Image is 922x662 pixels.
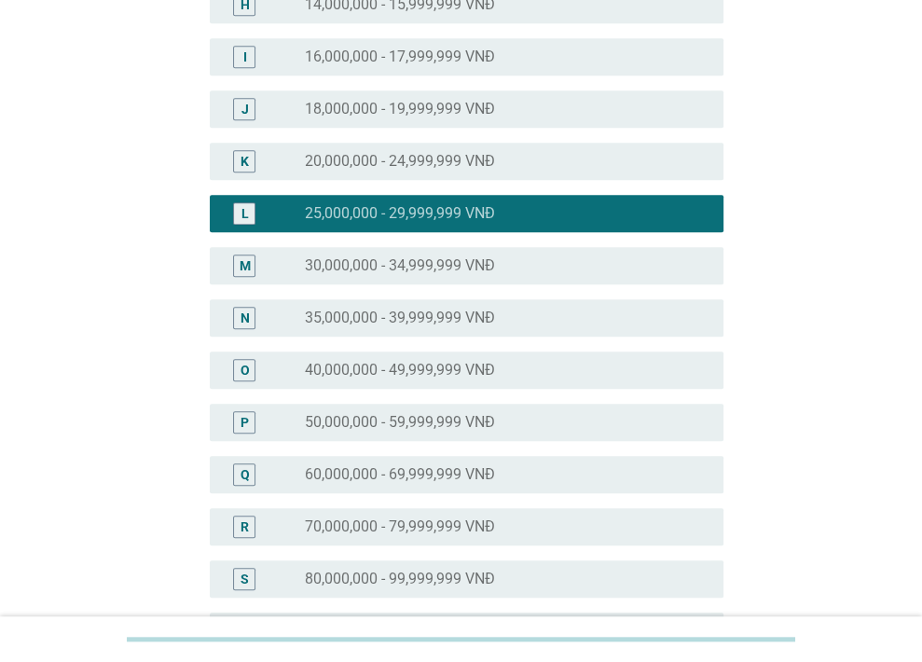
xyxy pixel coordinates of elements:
div: P [241,412,249,432]
div: L [241,203,248,223]
div: I [242,47,246,66]
div: R [241,517,249,536]
label: 40,000,000 - 49,999,999 VNĐ [305,361,495,379]
label: 70,000,000 - 79,999,999 VNĐ [305,517,495,536]
label: 18,000,000 - 19,999,999 VNĐ [305,100,495,118]
label: 30,000,000 - 34,999,999 VNĐ [305,256,495,275]
div: N [240,308,249,327]
label: 60,000,000 - 69,999,999 VNĐ [305,465,495,484]
label: 80,000,000 - 99,999,999 VNĐ [305,570,495,588]
label: 50,000,000 - 59,999,999 VNĐ [305,413,495,432]
div: Q [240,464,249,484]
div: J [241,99,248,118]
label: 25,000,000 - 29,999,999 VNĐ [305,204,495,223]
div: S [241,569,249,588]
div: M [239,255,250,275]
div: K [241,151,249,171]
div: O [240,360,249,379]
label: 35,000,000 - 39,999,999 VNĐ [305,309,495,327]
label: 16,000,000 - 17,999,999 VNĐ [305,48,495,66]
label: 20,000,000 - 24,999,999 VNĐ [305,152,495,171]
